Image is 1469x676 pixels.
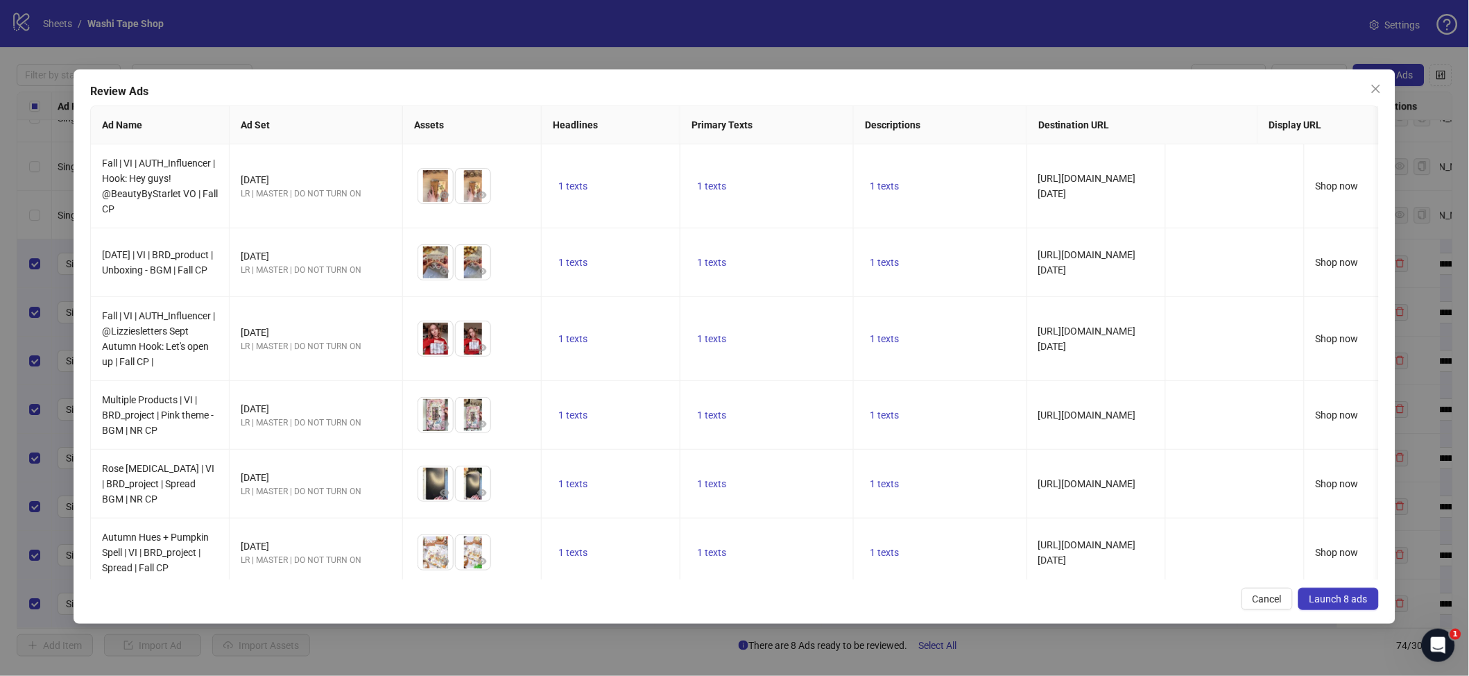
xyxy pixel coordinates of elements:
[870,478,900,489] span: 1 texts
[558,180,587,192] span: 1 texts
[418,535,453,570] img: Asset 1
[870,547,900,558] span: 1 texts
[691,178,732,194] button: 1 texts
[440,419,449,429] span: eye
[1038,409,1136,421] span: [URL][DOMAIN_NAME]
[865,475,905,492] button: 1 texts
[403,106,542,144] th: Assets
[440,557,449,566] span: eye
[691,330,732,347] button: 1 texts
[1422,629,1455,662] iframe: Intercom live chat
[870,257,900,268] span: 1 texts
[1038,173,1136,199] span: [URL][DOMAIN_NAME][DATE]
[1258,106,1397,144] th: Display URL
[241,416,391,430] div: LR | MASTER | DO NOT TURN ON
[477,557,487,566] span: eye
[241,470,391,485] div: [DATE]
[477,419,487,429] span: eye
[436,416,453,432] button: Preview
[418,321,453,356] img: Asset 1
[865,330,905,347] button: 1 texts
[865,178,905,194] button: 1 texts
[456,398,490,432] img: Asset 2
[241,340,391,353] div: LR | MASTER | DO NOT TURN ON
[553,254,593,271] button: 1 texts
[456,466,490,501] img: Asset 2
[241,401,391,416] div: [DATE]
[1242,588,1293,610] button: Cancel
[1316,547,1359,558] span: Shop now
[436,263,453,280] button: Preview
[1027,106,1258,144] th: Destination URL
[230,106,403,144] th: Ad Set
[241,248,391,264] div: [DATE]
[474,484,490,501] button: Preview
[241,264,391,277] div: LR | MASTER | DO NOT TURN ON
[474,263,490,280] button: Preview
[241,172,391,187] div: [DATE]
[474,339,490,356] button: Preview
[102,532,209,573] span: Autumn Hues + Pumpkin Spell | VI | BRD_project | Spread | Fall CP
[854,106,1027,144] th: Descriptions
[91,106,230,144] th: Ad Name
[691,475,732,492] button: 1 texts
[241,554,391,567] div: LR | MASTER | DO NOT TURN ON
[241,325,391,340] div: [DATE]
[870,180,900,192] span: 1 texts
[440,488,449,498] span: eye
[474,553,490,570] button: Preview
[436,187,453,203] button: Preview
[436,484,453,501] button: Preview
[1038,539,1136,566] span: [URL][DOMAIN_NAME][DATE]
[1038,249,1136,276] span: [URL][DOMAIN_NAME][DATE]
[553,178,593,194] button: 1 texts
[865,544,905,561] button: 1 texts
[542,106,680,144] th: Headlines
[456,321,490,356] img: Asset 2
[691,254,732,271] button: 1 texts
[558,478,587,489] span: 1 texts
[1038,478,1136,489] span: [URL][DOMAIN_NAME]
[1309,593,1368,605] span: Launch 8 ads
[474,416,490,432] button: Preview
[558,257,587,268] span: 1 texts
[558,333,587,344] span: 1 texts
[456,245,490,280] img: Asset 2
[1450,629,1461,640] span: 1
[697,547,726,558] span: 1 texts
[477,267,487,276] span: eye
[697,257,726,268] span: 1 texts
[440,190,449,200] span: eye
[1316,257,1359,268] span: Shop now
[102,310,215,367] span: Fall | VI | AUTH_Influencer | @Lizziesletters Sept Autumn Hook: Let's open up | Fall CP |
[418,169,453,203] img: Asset 1
[697,333,726,344] span: 1 texts
[697,180,726,192] span: 1 texts
[697,409,726,421] span: 1 texts
[474,187,490,203] button: Preview
[436,339,453,356] button: Preview
[691,407,732,423] button: 1 texts
[1316,478,1359,489] span: Shop now
[102,463,214,505] span: Rose [MEDICAL_DATA] | VI | BRD_project | Spread BGM | NR CP
[440,267,449,276] span: eye
[102,249,213,276] span: [DATE] | VI | BRD_product | Unboxing - BGM | Fall CP
[90,83,1379,100] div: Review Ads
[1253,593,1282,605] span: Cancel
[477,190,487,200] span: eye
[558,547,587,558] span: 1 texts
[553,330,593,347] button: 1 texts
[418,398,453,432] img: Asset 1
[241,485,391,498] div: LR | MASTER | DO NOT TURN ON
[1365,78,1387,100] button: Close
[456,169,490,203] img: Asset 2
[418,466,453,501] img: Asset 1
[1316,333,1359,344] span: Shop now
[680,106,854,144] th: Primary Texts
[553,475,593,492] button: 1 texts
[241,539,391,554] div: [DATE]
[865,254,905,271] button: 1 texts
[865,407,905,423] button: 1 texts
[697,478,726,489] span: 1 texts
[870,333,900,344] span: 1 texts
